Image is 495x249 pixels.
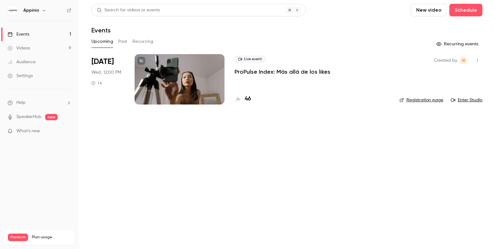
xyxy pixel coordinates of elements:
div: Events [8,31,29,37]
button: New video [411,4,447,16]
h1: Events [91,26,111,34]
span: What's new [16,128,40,134]
button: Recurring events [434,39,482,49]
h4: 46 [245,95,251,103]
span: Isabella Rentería Berrospe [460,57,467,64]
iframe: Noticeable Trigger [64,128,71,134]
button: Past [118,37,127,47]
div: 1 h [91,81,102,86]
a: SpeakerHub [16,114,41,120]
img: Appinio [8,5,18,15]
span: Premium [8,234,28,241]
span: Wed, 12:00 PM [91,69,121,76]
a: Registration page [399,97,443,103]
span: IR [462,57,465,64]
button: Upcoming [91,37,113,47]
button: Schedule [449,4,482,16]
div: Search for videos or events [97,7,160,14]
span: Created by [434,57,457,64]
a: 46 [235,95,251,103]
div: Settings [8,73,33,79]
li: help-dropdown-opener [8,99,71,106]
span: [DATE] [91,57,114,67]
button: Recurring [132,37,154,47]
span: Plan usage [32,235,71,240]
span: Help [16,99,26,106]
div: Videos [8,45,30,51]
span: Live event [235,55,266,63]
div: Sep 17 Wed, 12:00 PM (Europe/Madrid) [91,54,125,105]
h6: Appinio [23,7,39,14]
div: Audience [8,59,36,65]
a: ProPulse Index: Más allá de los likes [235,68,330,76]
a: Enter Studio [451,97,482,103]
span: new [45,114,58,120]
